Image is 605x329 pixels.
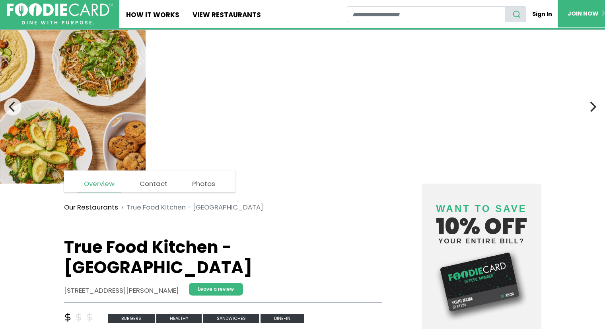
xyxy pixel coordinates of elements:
button: search [505,6,526,22]
img: FoodieCard; Eat, Drink, Save, Donate [7,3,113,25]
nav: breadcrumb [64,197,382,217]
span: healthy [156,314,202,323]
button: Next [584,98,601,116]
h1: True Food Kitchen - [GEOGRAPHIC_DATA] [64,237,382,278]
a: burgers [108,313,156,322]
h4: 10% off [428,193,534,245]
a: Dine-in [261,313,303,322]
span: burgers [108,314,155,323]
a: Our Restaurants [64,202,118,212]
a: Sign In [526,6,558,22]
a: Overview [77,175,121,192]
a: sandwiches [203,313,261,322]
nav: page links [64,170,235,193]
a: Photos [186,175,222,192]
a: Contact [133,175,174,192]
img: Foodie Card [428,249,534,322]
address: [STREET_ADDRESS][PERSON_NAME] [64,286,179,296]
span: Dine-in [261,314,303,323]
a: healthy [156,313,203,322]
li: True Food Kitchen - [GEOGRAPHIC_DATA] [118,202,264,213]
span: Want to save [436,203,527,214]
a: Leave a review [189,283,243,296]
button: Previous [4,98,21,116]
span: sandwiches [203,314,259,323]
input: restaurant search [347,6,505,22]
small: your entire bill? [428,238,534,245]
